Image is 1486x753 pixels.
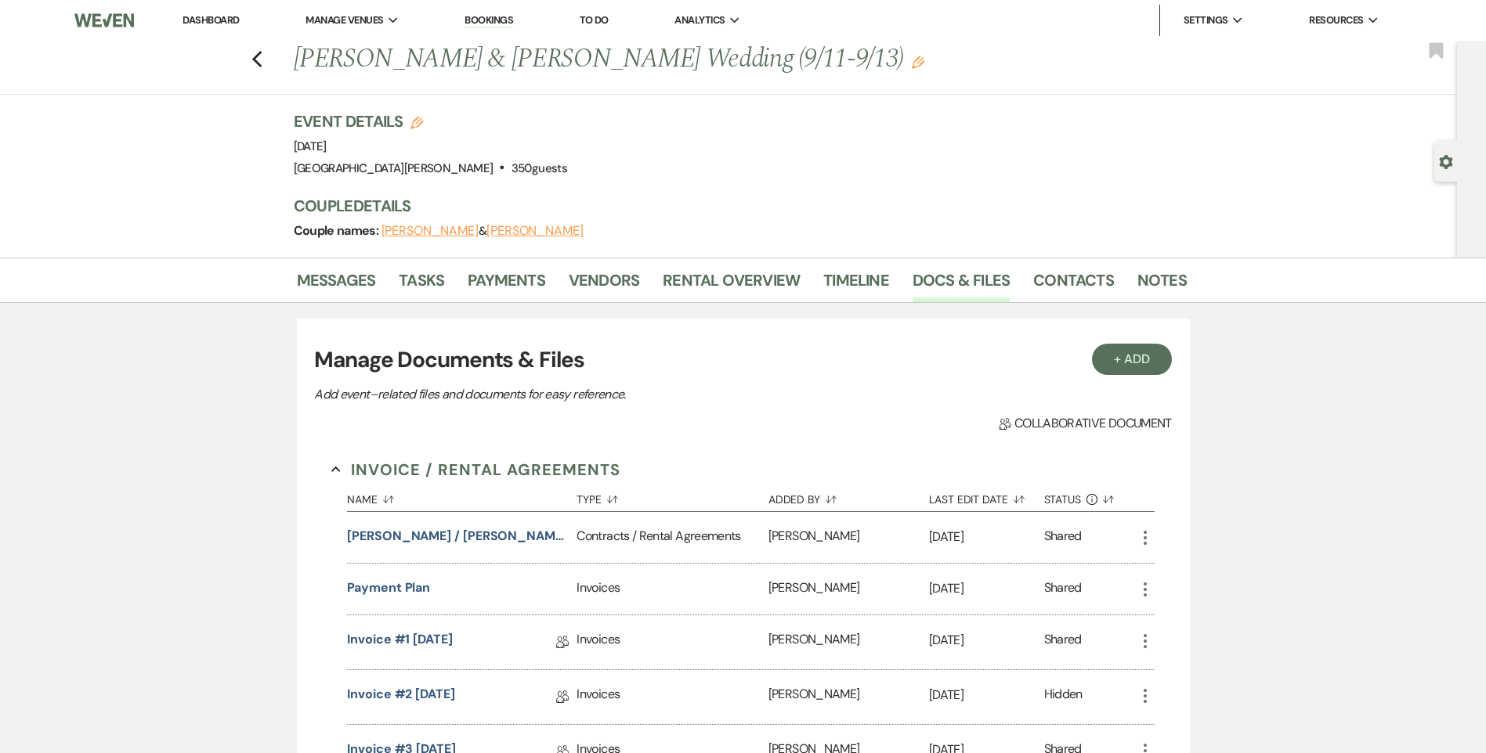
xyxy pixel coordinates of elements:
[1044,685,1083,709] div: Hidden
[399,268,444,302] a: Tasks
[314,384,862,405] p: Add event–related files and documents for easy reference.
[577,564,768,614] div: Invoices
[768,481,929,511] button: Added By
[768,615,929,669] div: [PERSON_NAME]
[347,527,570,546] button: [PERSON_NAME] / [PERSON_NAME] Wedding
[768,512,929,563] div: [PERSON_NAME]
[74,4,134,37] img: Weven Logo
[381,223,584,239] span: &
[294,41,996,78] h1: [PERSON_NAME] & [PERSON_NAME] Wedding (9/11-9/13)
[347,578,430,597] button: Payment Plan
[331,458,620,481] button: Invoice / Rental Agreements
[674,13,725,28] span: Analytics
[306,13,383,28] span: Manage Venues
[999,414,1171,433] span: Collaborative document
[1184,13,1228,28] span: Settings
[1092,344,1172,375] button: + Add
[1044,494,1082,505] span: Status
[577,481,768,511] button: Type
[465,13,513,28] a: Bookings
[381,225,479,237] button: [PERSON_NAME]
[1033,268,1114,302] a: Contacts
[468,268,545,302] a: Payments
[486,225,584,237] button: [PERSON_NAME]
[663,268,800,302] a: Rental Overview
[768,670,929,724] div: [PERSON_NAME]
[1044,481,1136,511] button: Status
[347,481,577,511] button: Name
[1309,13,1363,28] span: Resources
[768,564,929,614] div: [PERSON_NAME]
[577,512,768,563] div: Contracts / Rental Agreements
[929,685,1044,705] p: [DATE]
[1044,630,1082,654] div: Shared
[823,268,889,302] a: Timeline
[577,615,768,669] div: Invoices
[1044,527,1082,548] div: Shared
[929,527,1044,547] p: [DATE]
[569,268,639,302] a: Vendors
[929,630,1044,650] p: [DATE]
[294,195,1171,217] h3: Couple Details
[297,268,376,302] a: Messages
[314,344,1171,376] h3: Manage Documents & Files
[294,222,381,239] span: Couple names:
[1439,153,1453,168] button: Open lead details
[929,578,1044,599] p: [DATE]
[1137,268,1187,302] a: Notes
[577,670,768,724] div: Invoices
[347,630,453,654] a: Invoice #1 [DATE]
[347,685,455,709] a: Invoice #2 [DATE]
[912,55,924,69] button: Edit
[294,139,327,154] span: [DATE]
[913,268,1010,302] a: Docs & Files
[294,110,567,132] h3: Event Details
[929,481,1044,511] button: Last Edit Date
[580,13,609,27] a: To Do
[512,160,567,176] span: 350 guests
[1044,578,1082,600] div: Shared
[183,13,239,27] a: Dashboard
[294,160,494,176] span: [GEOGRAPHIC_DATA][PERSON_NAME]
